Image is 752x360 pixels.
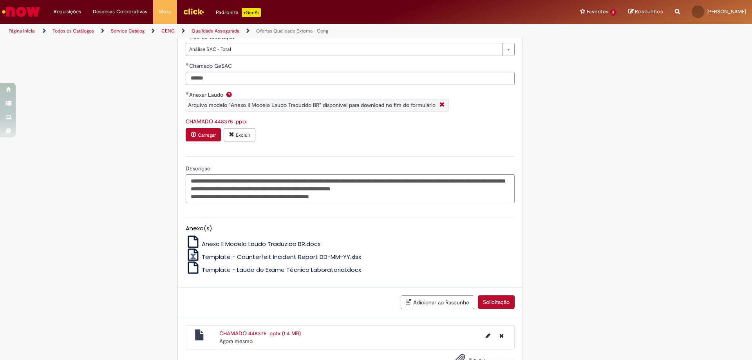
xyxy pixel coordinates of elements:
[202,240,320,248] span: Anexo II Modelo Laudo Traduzido BR.docx
[202,253,361,261] span: Template - Counterfeit Incident Report DD-MM-YY.xlsx
[401,295,474,309] button: Adicionar ao Rascunho
[198,132,216,138] small: Carregar
[202,266,361,274] span: Template - Laudo de Exame Técnico Laboratorial.docx
[635,8,663,15] span: Rascunhos
[186,128,221,141] button: Carregar anexo de Anexar Laudo Required
[186,253,362,261] a: Template - Counterfeit Incident Report DD-MM-YY.xlsx
[159,8,171,16] span: More
[186,266,362,274] a: Template - Laudo de Exame Técnico Laboratorial.docx
[610,9,616,16] span: 3
[6,24,495,38] ul: Trilhas de página
[186,225,515,232] h5: Anexo(s)
[437,101,446,109] i: Fechar More information Por question_anexar_laudo
[186,63,189,66] span: Obrigatório Preenchido
[219,338,253,345] span: Agora mesmo
[224,91,234,98] span: Ajuda para Anexar Laudo
[189,33,237,40] span: Tipo de solicitação
[481,329,495,342] button: Editar nome de arquivo CHAMADO 448375 .pptx
[242,8,261,17] p: +GenAi
[161,28,175,34] a: CENG
[587,8,608,16] span: Favoritos
[54,8,81,16] span: Requisições
[189,62,233,69] span: Chamado GeSAC
[186,240,321,248] a: Anexo II Modelo Laudo Traduzido BR.docx
[495,329,508,342] button: Excluir CHAMADO 448375 .pptx
[224,128,255,141] button: Excluir anexo CHAMADO 448375 .pptx
[93,8,147,16] span: Despesas Corporativas
[628,8,663,16] a: Rascunhos
[189,43,499,56] span: Análise SAC - Total
[186,174,515,203] textarea: Descrição
[219,330,301,337] a: CHAMADO 448375 .pptx (1.4 MB)
[216,8,261,17] div: Padroniza
[183,5,204,17] img: click_logo_yellow_360x200.png
[189,91,225,98] span: Anexar Laudo
[186,72,515,85] input: Chamado GeSAC
[186,118,247,125] a: Download de CHAMADO 448375 .pptx
[1,4,41,20] img: ServiceNow
[9,28,36,34] a: Página inicial
[707,8,746,15] span: [PERSON_NAME]
[256,28,328,34] a: Ofertas Qualidade Externa - Ceng
[236,132,250,138] small: Excluir
[52,28,94,34] a: Todos os Catálogos
[478,295,515,309] button: Solicitação
[219,338,253,345] time: 29/09/2025 14:44:22
[188,101,436,109] span: Arquivo modelo "Anexo II Modelo Laudo Traduzido BR" disponível para download no fim do formulário
[186,92,189,95] span: Obrigatório Preenchido
[192,28,239,34] a: Qualidade Assegurada
[111,28,145,34] a: Service Catalog
[186,165,212,172] span: Descrição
